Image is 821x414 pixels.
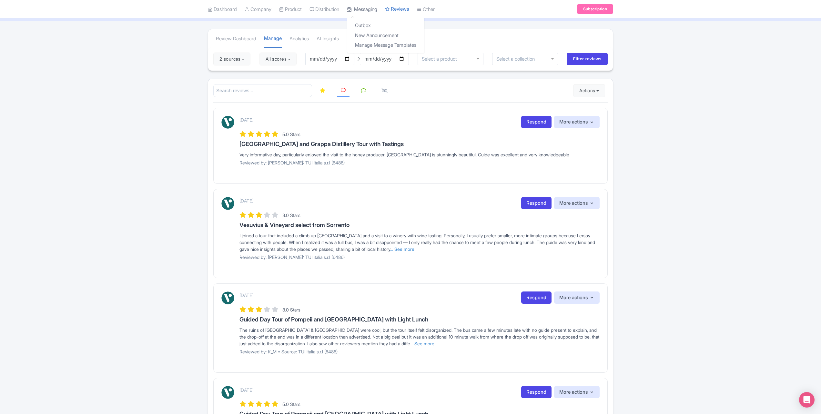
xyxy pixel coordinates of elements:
[208,0,237,18] a: Dashboard
[422,56,461,62] input: Select a product
[347,40,424,50] a: Manage Message Templates
[239,222,600,228] h3: Vesuvius & Vineyard select from Sorrento
[554,386,600,399] button: More actions
[521,197,552,210] a: Respond
[213,84,312,97] input: Search reviews...
[410,341,434,346] a: ... See more
[554,291,600,304] button: More actions
[239,141,600,147] h3: [GEOGRAPHIC_DATA] and Grappa Distillery Tour with Tastings
[573,84,605,97] button: Actions
[221,116,234,129] img: Viator Logo
[289,30,309,48] a: Analytics
[347,30,357,48] a: Tools
[221,197,234,210] img: Viator Logo
[496,56,539,62] input: Select a collection
[239,232,600,252] div: I joined a tour that included a climb up [GEOGRAPHIC_DATA] and a visit to a winery with wine tast...
[282,401,300,407] span: 5.0 Stars
[239,292,253,299] p: [DATE]
[239,316,600,323] h3: Guided Day Tour of Pompeii and [GEOGRAPHIC_DATA] with Light Lunch
[239,348,600,355] p: Reviewed by: K_M • Source: TUI italia s.r.l (6486)
[554,197,600,210] button: More actions
[279,0,302,18] a: Product
[567,53,608,65] input: Filter reviews
[390,246,414,252] a: ... See more
[799,392,815,408] div: Open Intercom Messenger
[239,151,600,158] div: Very informative day, particularly enjoyed the visit to the honey producer. [GEOGRAPHIC_DATA] is ...
[239,387,253,393] p: [DATE]
[309,0,339,18] a: Distribution
[216,30,256,48] a: Review Dashboard
[521,386,552,399] a: Respond
[577,4,613,14] a: Subscription
[239,254,600,261] p: Reviewed by: [PERSON_NAME]: TUI italia s.r.l (6486)
[239,116,253,123] p: [DATE]
[282,212,300,218] span: 3.0 Stars
[521,291,552,304] a: Respond
[347,0,377,18] a: Messaging
[221,291,234,304] img: Viator Logo
[282,307,300,312] span: 3.0 Stars
[239,327,600,347] div: The ruins of [GEOGRAPHIC_DATA] & [GEOGRAPHIC_DATA] were cool, but the tour itself felt disorganiz...
[239,159,600,166] p: Reviewed by: [PERSON_NAME]: TUI italia s.r.l (6486)
[245,0,271,18] a: Company
[521,116,552,128] a: Respond
[417,0,435,18] a: Other
[282,132,300,137] span: 5.0 Stars
[221,386,234,399] img: Viator Logo
[259,53,297,65] button: All scores
[554,116,600,128] button: More actions
[347,30,424,40] a: New Announcement
[213,53,250,65] button: 2 sources
[317,30,339,48] a: AI Insights
[264,30,282,48] a: Manage
[347,21,424,31] a: Outbox
[239,197,253,204] p: [DATE]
